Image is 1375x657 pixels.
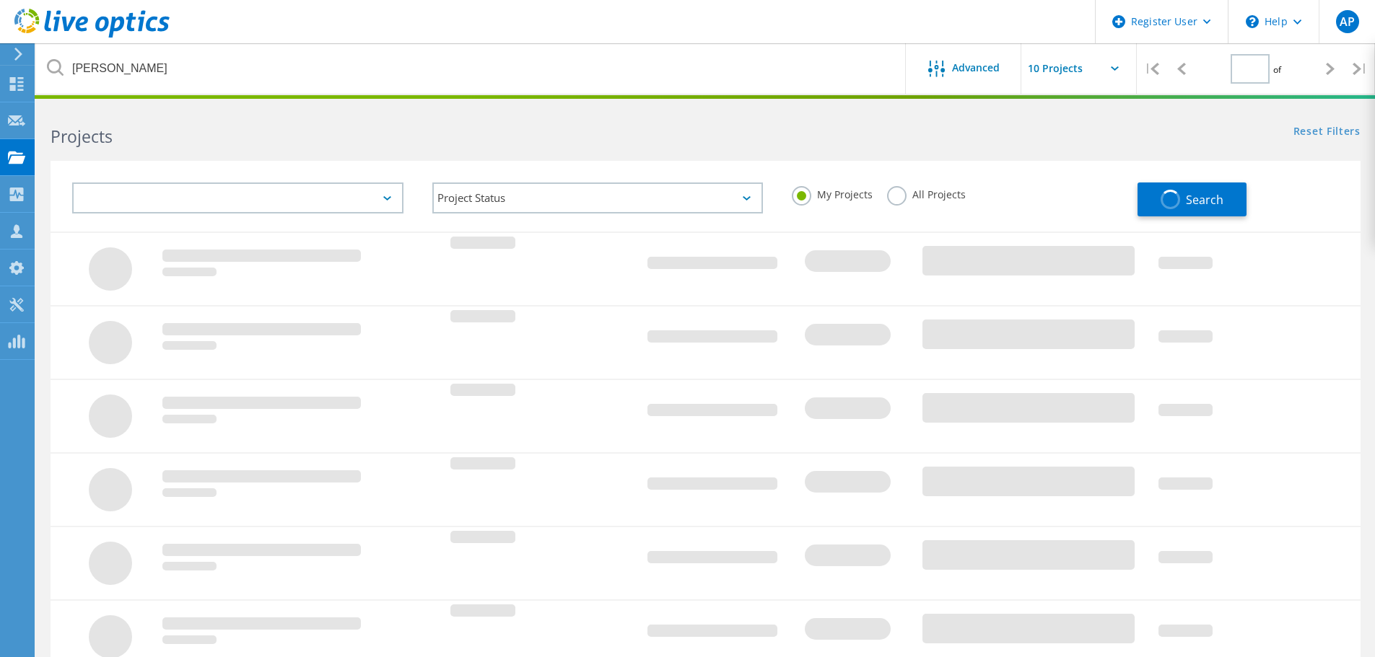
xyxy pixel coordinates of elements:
[1293,126,1361,138] a: Reset Filters
[1273,63,1281,76] span: of
[1186,192,1223,208] span: Search
[792,186,873,200] label: My Projects
[14,30,170,40] a: Live Optics Dashboard
[51,125,113,148] b: Projects
[1345,43,1375,94] div: |
[887,186,966,200] label: All Projects
[1340,16,1355,27] span: AP
[952,63,1000,73] span: Advanced
[432,182,764,213] div: Project Status
[36,43,907,94] input: Search projects by name, owner, ID, company, etc
[1246,15,1259,28] svg: \n
[1137,43,1166,94] div: |
[1138,182,1247,216] button: Search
